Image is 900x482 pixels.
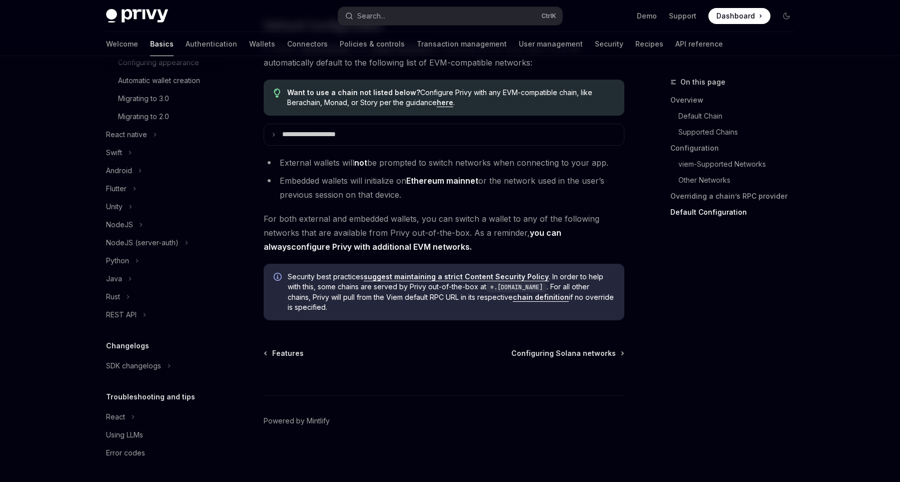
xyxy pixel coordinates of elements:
[272,348,304,358] span: Features
[106,165,132,177] div: Android
[513,293,569,302] a: chain definition
[106,255,129,267] div: Python
[264,156,624,170] li: External wallets will be prompted to switch networks when connecting to your app.
[287,32,328,56] a: Connectors
[354,158,367,168] strong: not
[98,162,226,180] button: Toggle Android section
[541,12,556,20] span: Ctrl K
[106,447,145,459] div: Error codes
[670,108,802,124] a: Default Chain
[264,416,330,426] a: Powered by Mintlify
[670,92,802,108] a: Overview
[106,237,179,249] div: NodeJS (server-auth)
[106,411,125,423] div: React
[264,174,624,202] li: Embedded wallets will initialize on or the network used in the user’s previous session on that de...
[340,32,405,56] a: Policies & controls
[264,212,624,254] span: For both external and embedded wallets, you can switch a wallet to any of the following networks ...
[98,234,226,252] button: Toggle NodeJS (server-auth) section
[291,242,470,252] a: configure Privy with additional EVM networks
[637,11,657,21] a: Demo
[406,176,478,186] strong: Ethereum mainnet
[98,126,226,144] button: Toggle React native section
[106,147,122,159] div: Swift
[98,426,226,444] a: Using LLMs
[106,429,143,441] div: Using LLMs
[98,198,226,216] button: Toggle Unity section
[98,90,226,108] a: Migrating to 3.0
[364,272,549,281] a: suggest maintaining a strict Content Security Policy
[287,88,614,108] span: Configure Privy with any EVM-compatible chain, like Berachain, Monad, or Story per the guidance .
[106,309,137,321] div: REST API
[98,444,226,462] a: Error codes
[106,360,161,372] div: SDK changelogs
[118,111,169,123] div: Migrating to 2.0
[670,156,802,172] a: viem-Supported Networks
[106,273,122,285] div: Java
[680,76,725,88] span: On this page
[98,288,226,306] button: Toggle Rust section
[98,252,226,270] button: Toggle Python section
[98,72,226,90] a: Automatic wallet creation
[670,124,802,140] a: Supported Chains
[511,348,623,358] a: Configuring Solana networks
[98,357,226,375] button: Toggle SDK changelogs section
[106,219,133,231] div: NodeJS
[417,32,507,56] a: Transaction management
[675,32,723,56] a: API reference
[98,306,226,324] button: Toggle REST API section
[708,8,770,24] a: Dashboard
[98,270,226,288] button: Toggle Java section
[264,228,561,252] strong: you can always .
[287,88,420,97] strong: Want to use a chain not listed below?
[338,7,562,25] button: Open search
[106,183,127,195] div: Flutter
[670,172,802,188] a: Other Networks
[437,98,453,107] a: here
[106,9,168,23] img: dark logo
[595,32,623,56] a: Security
[106,291,120,303] div: Rust
[118,75,200,87] div: Automatic wallet creation
[186,32,237,56] a: Authentication
[274,89,281,98] svg: Tip
[357,10,385,22] div: Search...
[716,11,755,21] span: Dashboard
[635,32,663,56] a: Recipes
[486,282,547,292] code: *.[DOMAIN_NAME]
[670,140,802,156] a: Configuration
[106,391,195,403] h5: Troubleshooting and tips
[274,273,284,283] svg: Info
[106,340,149,352] h5: Changelogs
[511,348,616,358] span: Configuring Solana networks
[288,272,614,312] span: Security best practices . In order to help with this, some chains are served by Privy out-of-the-...
[265,348,304,358] a: Features
[249,32,275,56] a: Wallets
[106,201,123,213] div: Unity
[98,180,226,198] button: Toggle Flutter section
[670,204,802,220] a: Default Configuration
[150,32,174,56] a: Basics
[669,11,696,21] a: Support
[778,8,794,24] button: Toggle dark mode
[98,216,226,234] button: Toggle NodeJS section
[106,129,147,141] div: React native
[98,108,226,126] a: Migrating to 2.0
[519,32,583,56] a: User management
[670,188,802,204] a: Overriding a chain’s RPC provider
[98,144,226,162] button: Toggle Swift section
[118,93,169,105] div: Migrating to 3.0
[106,32,138,56] a: Welcome
[98,408,226,426] button: Toggle React section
